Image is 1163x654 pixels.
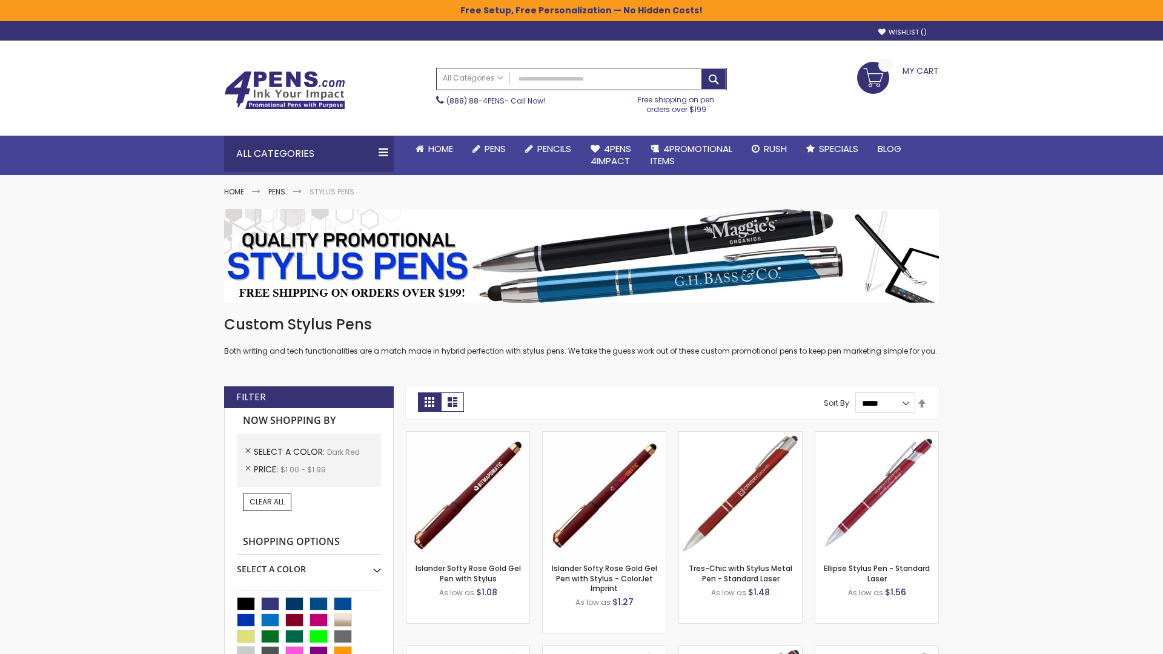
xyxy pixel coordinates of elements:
[224,315,939,334] h1: Custom Stylus Pens
[575,597,611,607] span: As low as
[250,497,285,507] span: Clear All
[446,96,505,106] a: (888) 88-4PENS
[443,73,503,83] span: All Categories
[885,586,906,598] span: $1.56
[848,587,883,598] span: As low as
[824,563,930,583] a: Ellipse Stylus Pen - Standard Laser
[224,136,394,172] div: All Categories
[537,142,571,155] span: Pencils
[515,136,581,162] a: Pencils
[437,68,509,88] a: All Categories
[406,432,529,555] img: Islander Softy Rose Gold Gel Pen with Stylus-Dark Red
[878,28,927,37] a: Wishlist
[819,142,858,155] span: Specials
[224,187,244,197] a: Home
[815,432,938,555] img: Ellipse Stylus Pen - Standard Laser-Dark Red
[612,596,634,608] span: $1.27
[243,494,291,510] a: Clear All
[543,432,666,555] img: Islander Softy Rose Gold Gel Pen with Stylus - ColorJet Imprint-Dark Red
[327,447,360,457] span: Dark Red
[254,446,327,458] span: Select A Color
[711,587,746,598] span: As low as
[254,463,280,475] span: Price
[689,563,792,583] a: Tres-Chic with Stylus Metal Pen - Standard Laser
[679,431,802,441] a: Tres-Chic with Stylus Metal Pen - Standard Laser-Dark Red
[581,136,641,175] a: 4Pens4impact
[224,209,939,303] img: Stylus Pens
[797,136,868,162] a: Specials
[679,432,802,555] img: Tres-Chic with Stylus Metal Pen - Standard Laser-Dark Red
[310,187,354,197] strong: Stylus Pens
[418,392,441,412] strong: Grid
[543,431,666,441] a: Islander Softy Rose Gold Gel Pen with Stylus - ColorJet Imprint-Dark Red
[280,464,326,475] span: $1.00 - $1.99
[224,315,939,357] div: Both writing and tech functionalities are a match made in hybrid perfection with stylus pens. We ...
[237,529,381,555] strong: Shopping Options
[651,142,732,167] span: 4PROMOTIONAL ITEMS
[815,431,938,441] a: Ellipse Stylus Pen - Standard Laser-Dark Red
[268,187,285,197] a: Pens
[428,142,453,155] span: Home
[878,142,901,155] span: Blog
[641,136,742,175] a: 4PROMOTIONALITEMS
[868,136,911,162] a: Blog
[237,408,381,434] strong: Now Shopping by
[485,142,506,155] span: Pens
[236,391,266,404] strong: Filter
[764,142,787,155] span: Rush
[463,136,515,162] a: Pens
[446,96,545,106] span: - Call Now!
[742,136,797,162] a: Rush
[476,586,497,598] span: $1.08
[552,563,657,593] a: Islander Softy Rose Gold Gel Pen with Stylus - ColorJet Imprint
[591,142,631,167] span: 4Pens 4impact
[237,555,381,575] div: Select A Color
[626,90,727,114] div: Free shipping on pen orders over $199
[416,563,521,583] a: Islander Softy Rose Gold Gel Pen with Stylus
[224,71,345,110] img: 4Pens Custom Pens and Promotional Products
[406,136,463,162] a: Home
[748,586,770,598] span: $1.48
[406,431,529,441] a: Islander Softy Rose Gold Gel Pen with Stylus-Dark Red
[824,398,849,408] label: Sort By
[439,587,474,598] span: As low as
